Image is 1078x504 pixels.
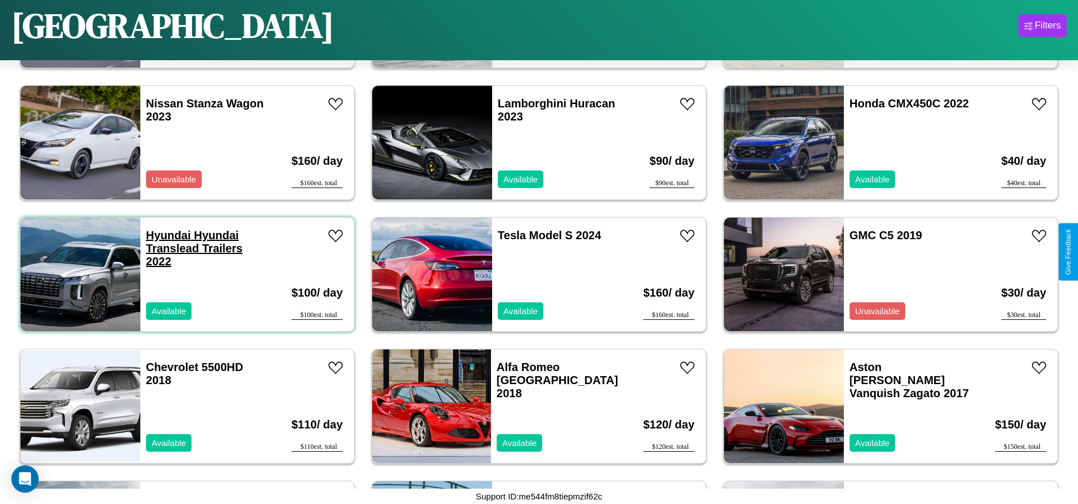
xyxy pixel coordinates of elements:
[643,407,694,443] h3: $ 120 / day
[1035,20,1061,31] div: Filters
[643,311,694,320] div: $ 160 est. total
[11,2,334,49] h1: [GEOGRAPHIC_DATA]
[650,143,694,179] h3: $ 90 / day
[292,275,343,311] h3: $ 100 / day
[292,407,343,443] h3: $ 110 / day
[850,229,922,241] a: GMC C5 2019
[498,97,615,123] a: Lamborghini Huracan 2023
[11,465,39,493] div: Open Intercom Messenger
[643,275,694,311] h3: $ 160 / day
[503,303,538,319] p: Available
[502,435,537,451] p: Available
[146,97,264,123] a: Nissan Stanza Wagon 2023
[503,172,538,187] p: Available
[855,435,890,451] p: Available
[146,229,243,268] a: Hyundai Hyundai Translead Trailers 2022
[850,361,969,399] a: Aston [PERSON_NAME] Vanquish Zagato 2017
[850,97,969,110] a: Honda CMX450C 2022
[995,407,1046,443] h3: $ 150 / day
[292,443,343,452] div: $ 110 est. total
[292,311,343,320] div: $ 100 est. total
[995,443,1046,452] div: $ 150 est. total
[292,143,343,179] h3: $ 160 / day
[152,435,186,451] p: Available
[855,172,890,187] p: Available
[497,361,618,399] a: Alfa Romeo [GEOGRAPHIC_DATA] 2018
[855,303,900,319] p: Unavailable
[650,179,694,188] div: $ 90 est. total
[643,443,694,452] div: $ 120 est. total
[1001,179,1046,188] div: $ 40 est. total
[1001,143,1046,179] h3: $ 40 / day
[1001,275,1046,311] h3: $ 30 / day
[292,179,343,188] div: $ 160 est. total
[1001,311,1046,320] div: $ 30 est. total
[1018,14,1067,37] button: Filters
[152,303,186,319] p: Available
[152,172,196,187] p: Unavailable
[476,489,602,504] p: Support ID: me544fm8tiepmzif62c
[1064,229,1072,275] div: Give Feedback
[498,229,601,241] a: Tesla Model S 2024
[146,361,243,386] a: Chevrolet 5500HD 2018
